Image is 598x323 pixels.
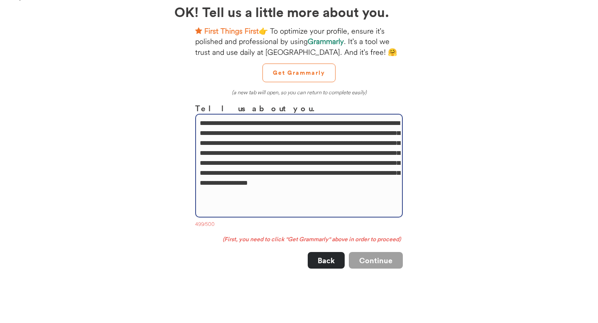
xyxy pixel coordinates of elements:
div: 499/500 [195,221,403,229]
button: Get Grammarly [262,64,336,82]
strong: Grammarly [308,37,344,46]
strong: First Things First [204,26,259,36]
button: Back [308,252,345,269]
h3: Tell us about you. [195,102,403,114]
div: (First, you need to click "Get Grammarly" above in order to proceed) [195,235,403,244]
div: 👉 To optimize your profile, ensure it's polished and professional by using . It's a tool we trust... [195,26,403,57]
button: Continue [349,252,403,269]
h2: OK! Tell us a little more about you. [174,2,424,22]
em: (a new tab will open, so you can return to complete easily) [232,89,367,95]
